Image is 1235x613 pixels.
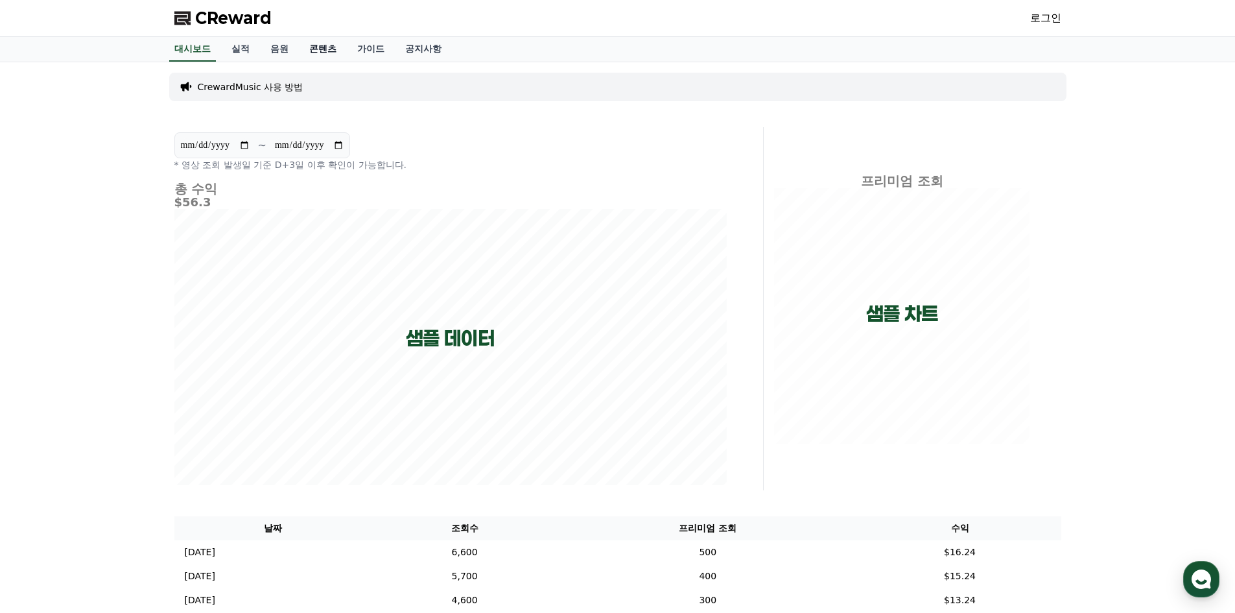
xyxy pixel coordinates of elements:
a: CrewardMusic 사용 방법 [198,80,303,93]
td: 6,600 [372,540,557,564]
a: 가이드 [347,37,395,62]
a: 홈 [4,411,86,444]
h4: 총 수익 [174,182,727,196]
p: [DATE] [185,594,215,607]
th: 프리미엄 조회 [557,516,858,540]
td: $13.24 [859,588,1061,612]
span: CReward [195,8,272,29]
p: 샘플 데이터 [406,327,495,350]
a: 실적 [221,37,260,62]
p: 샘플 차트 [866,302,938,326]
h4: 프리미엄 조회 [774,174,1030,188]
th: 수익 [859,516,1061,540]
td: 400 [557,564,858,588]
td: 5,700 [372,564,557,588]
a: 설정 [167,411,249,444]
p: [DATE] [185,570,215,583]
td: 500 [557,540,858,564]
a: CReward [174,8,272,29]
a: 로그인 [1030,10,1061,26]
span: 설정 [200,431,216,441]
p: ~ [258,138,266,153]
a: 대화 [86,411,167,444]
h5: $56.3 [174,196,727,209]
td: $16.24 [859,540,1061,564]
span: 대화 [119,431,134,442]
p: [DATE] [185,546,215,559]
a: 콘텐츠 [299,37,347,62]
td: 4,600 [372,588,557,612]
td: $15.24 [859,564,1061,588]
span: 홈 [41,431,49,441]
a: 공지사항 [395,37,452,62]
th: 날짜 [174,516,373,540]
a: 음원 [260,37,299,62]
a: 대시보드 [169,37,216,62]
th: 조회수 [372,516,557,540]
td: 300 [557,588,858,612]
p: * 영상 조회 발생일 기준 D+3일 이후 확인이 가능합니다. [174,158,727,171]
